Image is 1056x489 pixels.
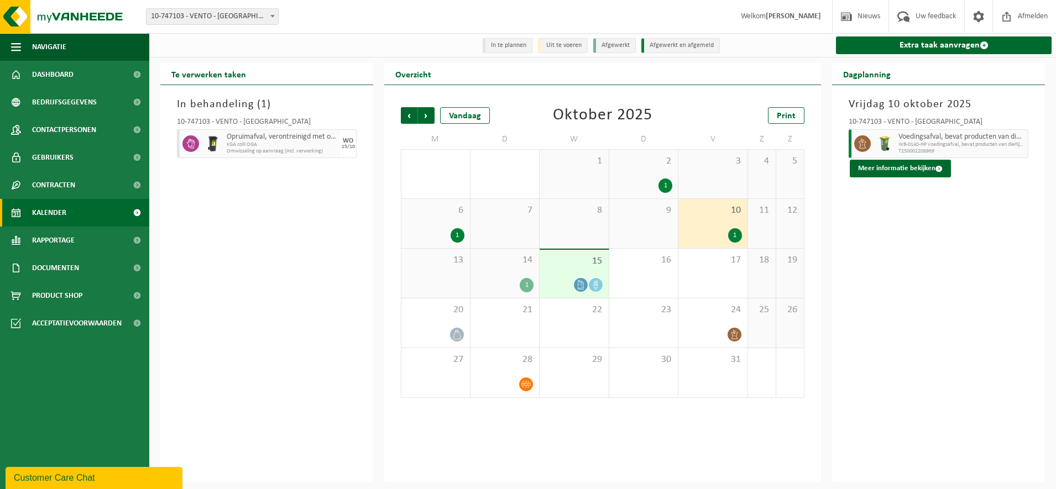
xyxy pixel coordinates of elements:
td: V [678,129,748,149]
li: Afgewerkt en afgemeld [641,38,720,53]
span: 3 [684,155,742,167]
span: Voedingsafval, bevat producten van dierlijke oorsprong, onverpakt, categorie 3 [898,133,1025,141]
span: 10-747103 - VENTO - OUDENAARDE [146,8,279,25]
a: Print [768,107,804,124]
span: Bedrijfsgegevens [32,88,97,116]
span: Volgende [418,107,435,124]
div: 1 [658,178,672,193]
div: 10-747103 - VENTO - [GEOGRAPHIC_DATA] [177,118,357,129]
span: Opruimafval, verontreinigd met olie [227,133,337,141]
span: 28 [476,354,534,366]
span: 10-747103 - VENTO - OUDENAARDE [147,9,278,24]
span: 1 [261,99,267,110]
td: D [609,129,679,149]
span: 25 [754,304,770,316]
span: 10 [684,204,742,217]
span: Dashboard [32,61,74,88]
span: Documenten [32,254,79,282]
span: Product Shop [32,282,82,309]
span: Print [777,112,796,120]
div: Oktober 2025 [553,107,652,124]
div: Vandaag [440,107,490,124]
span: 20 [407,304,464,316]
td: D [471,129,540,149]
span: T250002208969 [898,148,1025,155]
span: Acceptatievoorwaarden [32,309,122,337]
h2: Overzicht [384,63,442,85]
span: 16 [615,254,673,266]
h2: Te verwerken taken [160,63,257,85]
iframe: chat widget [6,465,185,489]
h3: In behandeling ( ) [177,96,357,113]
img: WB-0240-HPE-BK-01 [205,135,221,152]
span: Contactpersonen [32,116,96,144]
div: 1 [520,278,534,292]
span: Rapportage [32,227,75,254]
div: 15/10 [342,144,355,150]
span: 26 [782,304,798,316]
span: 27 [407,354,464,366]
td: W [540,129,609,149]
div: 1 [451,228,464,243]
a: Extra taak aanvragen [836,36,1052,54]
li: Uit te voeren [538,38,588,53]
div: 1 [728,228,742,243]
h3: Vrijdag 10 oktober 2025 [849,96,1028,113]
span: 19 [782,254,798,266]
span: Navigatie [32,33,66,61]
span: 11 [754,204,770,217]
span: 9 [615,204,673,217]
span: 24 [684,304,742,316]
span: 22 [545,304,603,316]
span: Gebruikers [32,144,74,171]
span: WB-0140-HP voedingsafval, bevat producten van dierlijke oors [898,141,1025,148]
td: M [401,129,471,149]
span: 15 [545,255,603,267]
span: 29 [545,354,603,366]
td: Z [748,129,776,149]
img: WB-0140-HPE-GN-50 [876,135,893,152]
span: 8 [545,204,603,217]
span: 2 [615,155,673,167]
button: Meer informatie bekijken [850,160,951,177]
span: 14 [476,254,534,266]
span: 7 [476,204,534,217]
span: 18 [754,254,770,266]
span: 4 [754,155,770,167]
span: 21 [476,304,534,316]
span: 5 [782,155,798,167]
span: 17 [684,254,742,266]
span: 13 [407,254,464,266]
li: Afgewerkt [593,38,636,53]
strong: [PERSON_NAME] [766,12,821,20]
span: 30 [615,354,673,366]
span: 23 [615,304,673,316]
span: Kalender [32,199,66,227]
span: 12 [782,204,798,217]
span: Contracten [32,171,75,199]
td: Z [776,129,804,149]
li: In te plannen [483,38,532,53]
div: 10-747103 - VENTO - [GEOGRAPHIC_DATA] [849,118,1028,129]
span: 31 [684,354,742,366]
span: Omwisseling op aanvraag (incl. verwerking) [227,148,337,155]
span: KGA colli OGA [227,141,337,148]
span: Vorige [401,107,417,124]
span: 1 [545,155,603,167]
h2: Dagplanning [832,63,902,85]
div: WO [343,138,353,144]
span: 6 [407,204,464,217]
